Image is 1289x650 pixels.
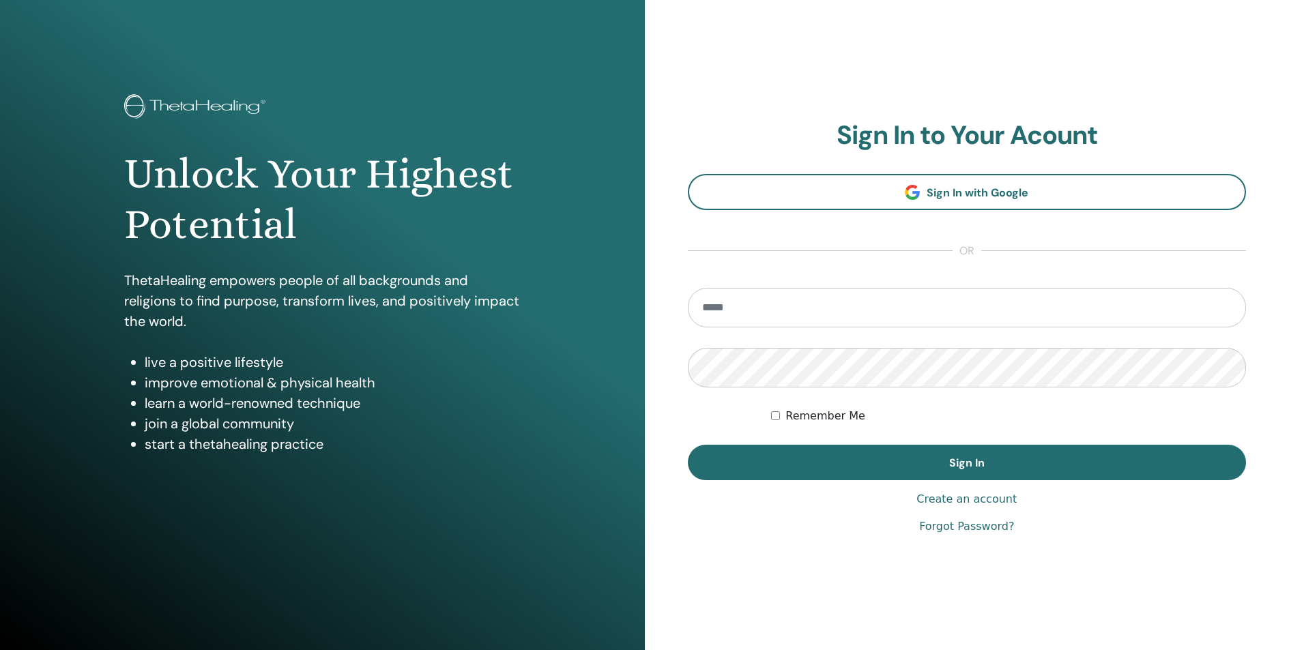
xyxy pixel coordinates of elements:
[927,186,1028,200] span: Sign In with Google
[916,491,1017,507] a: Create an account
[953,243,981,259] span: or
[145,352,520,372] li: live a positive lifestyle
[145,372,520,393] li: improve emotional & physical health
[124,149,520,250] h1: Unlock Your Highest Potential
[688,445,1247,480] button: Sign In
[145,434,520,454] li: start a thetahealing practice
[124,270,520,331] p: ThetaHealing empowers people of all backgrounds and religions to find purpose, transform lives, a...
[688,174,1247,210] a: Sign In with Google
[145,413,520,434] li: join a global community
[919,518,1014,535] a: Forgot Password?
[688,120,1247,151] h2: Sign In to Your Acount
[949,456,985,470] span: Sign In
[771,408,1246,424] div: Keep me authenticated indefinitely or until I manually logout
[145,393,520,413] li: learn a world-renowned technique
[785,408,865,424] label: Remember Me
